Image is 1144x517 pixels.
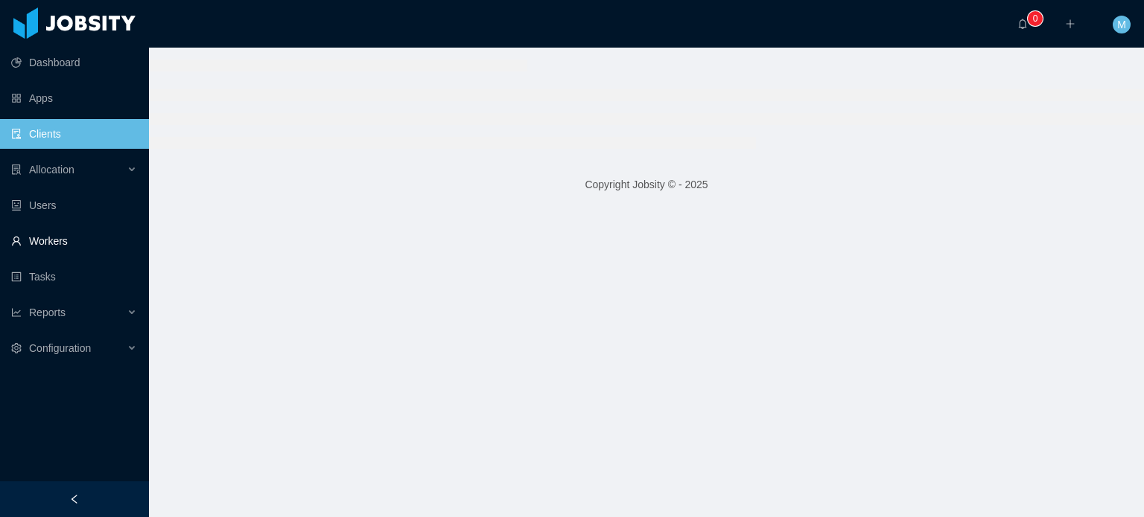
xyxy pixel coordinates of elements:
[1065,19,1075,29] i: icon: plus
[149,159,1144,211] footer: Copyright Jobsity © - 2025
[1028,11,1043,26] sup: 0
[11,164,22,175] i: icon: solution
[1017,19,1028,29] i: icon: bell
[1117,16,1126,33] span: M
[11,343,22,353] i: icon: setting
[11,262,137,292] a: icon: profileTasks
[11,48,137,77] a: icon: pie-chartDashboard
[11,119,137,149] a: icon: auditClients
[29,342,91,354] span: Configuration
[29,306,66,318] span: Reports
[11,83,137,113] a: icon: appstoreApps
[11,190,137,220] a: icon: robotUsers
[29,164,74,176] span: Allocation
[11,307,22,318] i: icon: line-chart
[11,226,137,256] a: icon: userWorkers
